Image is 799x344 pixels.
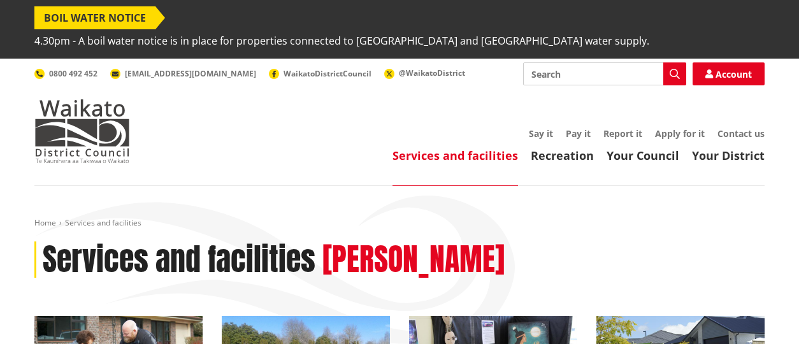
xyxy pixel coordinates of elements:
[384,68,465,78] a: @WaikatoDistrict
[655,127,705,140] a: Apply for it
[399,68,465,78] span: @WaikatoDistrict
[603,127,642,140] a: Report it
[34,6,155,29] span: BOIL WATER NOTICE
[322,241,505,278] h2: [PERSON_NAME]
[34,217,56,228] a: Home
[607,148,679,163] a: Your Council
[34,68,97,79] a: 0800 492 452
[717,127,765,140] a: Contact us
[49,68,97,79] span: 0800 492 452
[110,68,256,79] a: [EMAIL_ADDRESS][DOMAIN_NAME]
[523,62,686,85] input: Search input
[566,127,591,140] a: Pay it
[269,68,371,79] a: WaikatoDistrictCouncil
[531,148,594,163] a: Recreation
[392,148,518,163] a: Services and facilities
[43,241,315,278] h1: Services and facilities
[692,148,765,163] a: Your District
[529,127,553,140] a: Say it
[34,99,130,163] img: Waikato District Council - Te Kaunihera aa Takiwaa o Waikato
[65,217,141,228] span: Services and facilities
[125,68,256,79] span: [EMAIL_ADDRESS][DOMAIN_NAME]
[693,62,765,85] a: Account
[34,218,765,229] nav: breadcrumb
[284,68,371,79] span: WaikatoDistrictCouncil
[34,29,649,52] span: 4.30pm - A boil water notice is in place for properties connected to [GEOGRAPHIC_DATA] and [GEOGR...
